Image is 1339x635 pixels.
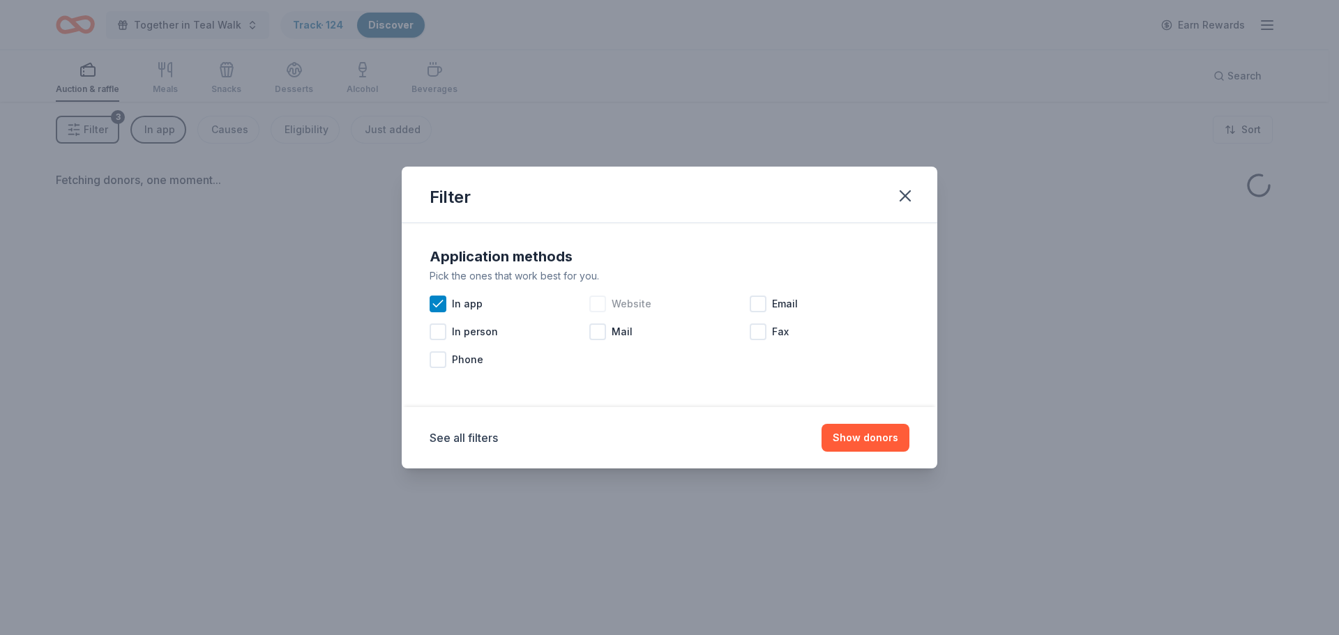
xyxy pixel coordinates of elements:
[452,323,498,340] span: In person
[452,351,483,368] span: Phone
[430,268,909,284] div: Pick the ones that work best for you.
[452,296,483,312] span: In app
[772,296,798,312] span: Email
[612,296,651,312] span: Website
[822,424,909,452] button: Show donors
[430,245,909,268] div: Application methods
[430,429,498,446] button: See all filters
[430,186,471,208] div: Filter
[772,323,789,340] span: Fax
[612,323,633,340] span: Mail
